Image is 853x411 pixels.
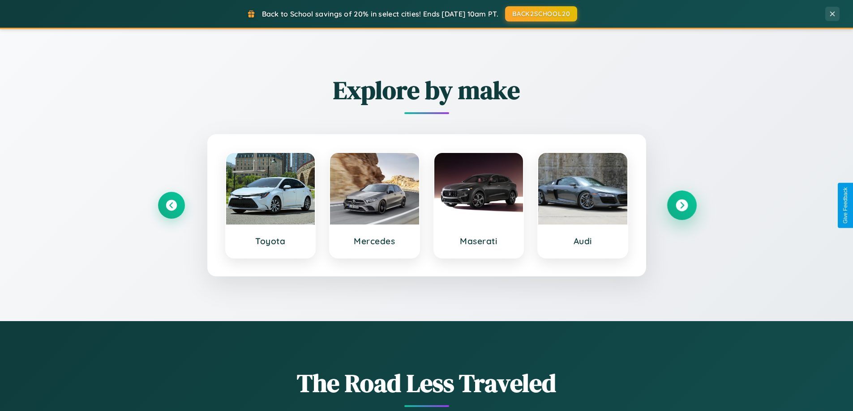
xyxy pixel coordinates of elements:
[158,73,695,107] h2: Explore by make
[547,236,618,246] h3: Audi
[842,187,849,224] div: Give Feedback
[443,236,514,246] h3: Maserati
[339,236,410,246] h3: Mercedes
[262,9,498,18] span: Back to School savings of 20% in select cities! Ends [DATE] 10am PT.
[158,366,695,400] h1: The Road Less Traveled
[235,236,306,246] h3: Toyota
[505,6,577,21] button: BACK2SCHOOL20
